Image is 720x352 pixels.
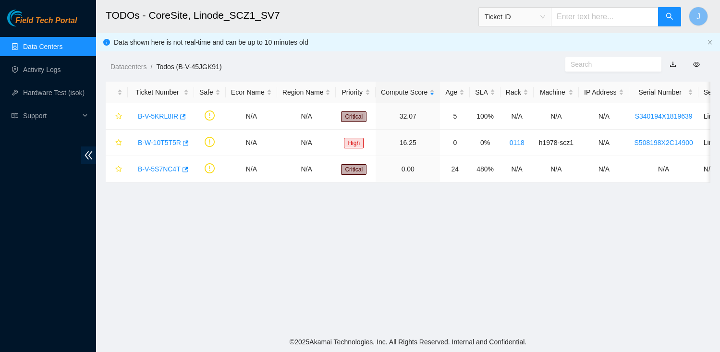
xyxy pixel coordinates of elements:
span: High [344,138,364,148]
td: N/A [500,103,534,130]
span: Critical [341,111,366,122]
td: 0.00 [376,156,440,182]
button: star [111,161,122,177]
td: N/A [226,156,277,182]
span: Ticket ID [485,10,545,24]
button: download [662,57,683,72]
button: star [111,135,122,150]
span: J [696,11,700,23]
span: star [115,113,122,121]
span: search [666,12,673,22]
td: 480% [470,156,500,182]
a: Data Centers [23,43,62,50]
td: h1978-scz1 [534,130,579,156]
a: Akamai TechnologiesField Tech Portal [7,17,77,30]
a: B-V-5S7NC4T [138,165,181,173]
a: S508198X2C14900 [635,139,693,146]
img: Akamai Technologies [7,10,49,26]
td: 0 [440,130,470,156]
span: exclamation-circle [205,163,215,173]
td: 16.25 [376,130,440,156]
td: N/A [500,156,534,182]
td: N/A [277,130,336,156]
input: Enter text here... [551,7,659,26]
td: 24 [440,156,470,182]
td: 32.07 [376,103,440,130]
a: download [670,61,676,68]
span: close [707,39,713,45]
a: B-V-5KRL8IR [138,112,178,120]
footer: © 2025 Akamai Technologies, Inc. All Rights Reserved. Internal and Confidential. [96,332,720,352]
a: B-W-10T5T5R [138,139,181,146]
span: star [115,139,122,147]
a: 0118 [510,139,525,146]
span: eye [693,61,700,68]
td: N/A [226,103,277,130]
span: / [150,63,152,71]
span: Support [23,106,80,125]
td: N/A [277,156,336,182]
td: N/A [226,130,277,156]
td: 5 [440,103,470,130]
td: 0% [470,130,500,156]
span: read [12,112,18,119]
td: N/A [534,156,579,182]
span: exclamation-circle [205,137,215,147]
a: S340194X1819639 [635,112,693,120]
span: double-left [81,146,96,164]
td: 100% [470,103,500,130]
a: Todos (B-V-45JGK91) [156,63,221,71]
a: Hardware Test (isok) [23,89,85,97]
td: N/A [579,103,629,130]
span: Critical [341,164,366,175]
td: N/A [277,103,336,130]
button: search [658,7,681,26]
td: N/A [579,130,629,156]
button: star [111,109,122,124]
span: exclamation-circle [205,110,215,121]
td: N/A [629,156,698,182]
input: Search [571,59,648,70]
span: Field Tech Portal [15,16,77,25]
td: N/A [579,156,629,182]
span: star [115,166,122,173]
button: J [689,7,708,26]
td: N/A [534,103,579,130]
a: Activity Logs [23,66,61,73]
a: Datacenters [110,63,146,71]
button: close [707,39,713,46]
